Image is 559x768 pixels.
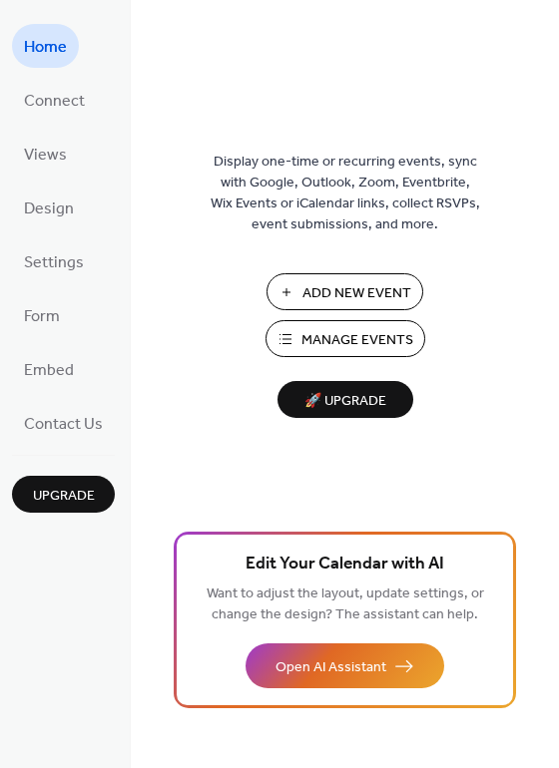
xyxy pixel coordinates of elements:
a: Views [12,132,79,176]
span: Open AI Assistant [276,657,386,678]
span: Home [24,32,67,64]
button: 🚀 Upgrade [278,381,413,418]
a: Design [12,186,86,229]
a: Contact Us [12,401,115,445]
span: Connect [24,86,85,118]
span: Display one-time or recurring events, sync with Google, Outlook, Zoom, Eventbrite, Wix Events or ... [211,152,480,235]
span: Manage Events [301,330,413,351]
a: Embed [12,347,86,391]
span: Want to adjust the layout, update settings, or change the design? The assistant can help. [207,580,484,628]
button: Add New Event [267,273,423,310]
a: Connect [12,78,97,122]
span: Add New Event [302,283,411,304]
span: 🚀 Upgrade [289,388,401,415]
span: Edit Your Calendar with AI [246,551,444,578]
span: Upgrade [33,486,95,507]
span: Contact Us [24,409,103,441]
span: Views [24,140,67,172]
a: Settings [12,239,96,283]
a: Home [12,24,79,68]
span: Form [24,301,60,333]
span: Design [24,193,74,225]
a: Form [12,293,72,337]
button: Manage Events [266,320,425,357]
button: Open AI Assistant [246,643,444,688]
button: Upgrade [12,476,115,513]
span: Embed [24,355,74,387]
span: Settings [24,247,84,279]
